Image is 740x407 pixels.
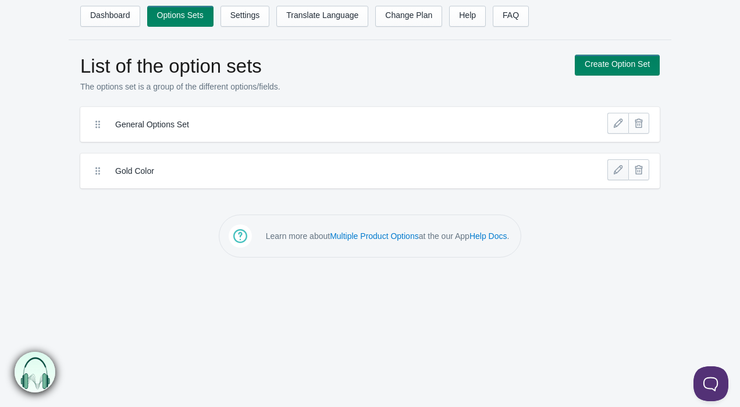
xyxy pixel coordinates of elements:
a: Create Option Set [575,55,660,76]
a: Dashboard [80,6,140,27]
a: Translate Language [276,6,368,27]
h1: List of the option sets [80,55,563,78]
label: Gold Color [115,165,539,177]
label: General Options Set [115,119,539,130]
a: Settings [220,6,270,27]
iframe: Toggle Customer Support [693,366,728,401]
a: Help [449,6,486,27]
a: Help Docs [469,231,507,241]
a: Options Sets [147,6,214,27]
a: FAQ [493,6,529,27]
img: bxm.png [15,352,55,392]
p: Learn more about at the our App . [266,230,510,242]
a: Change Plan [375,6,442,27]
p: The options set is a group of the different options/fields. [80,81,563,92]
a: Multiple Product Options [330,231,419,241]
